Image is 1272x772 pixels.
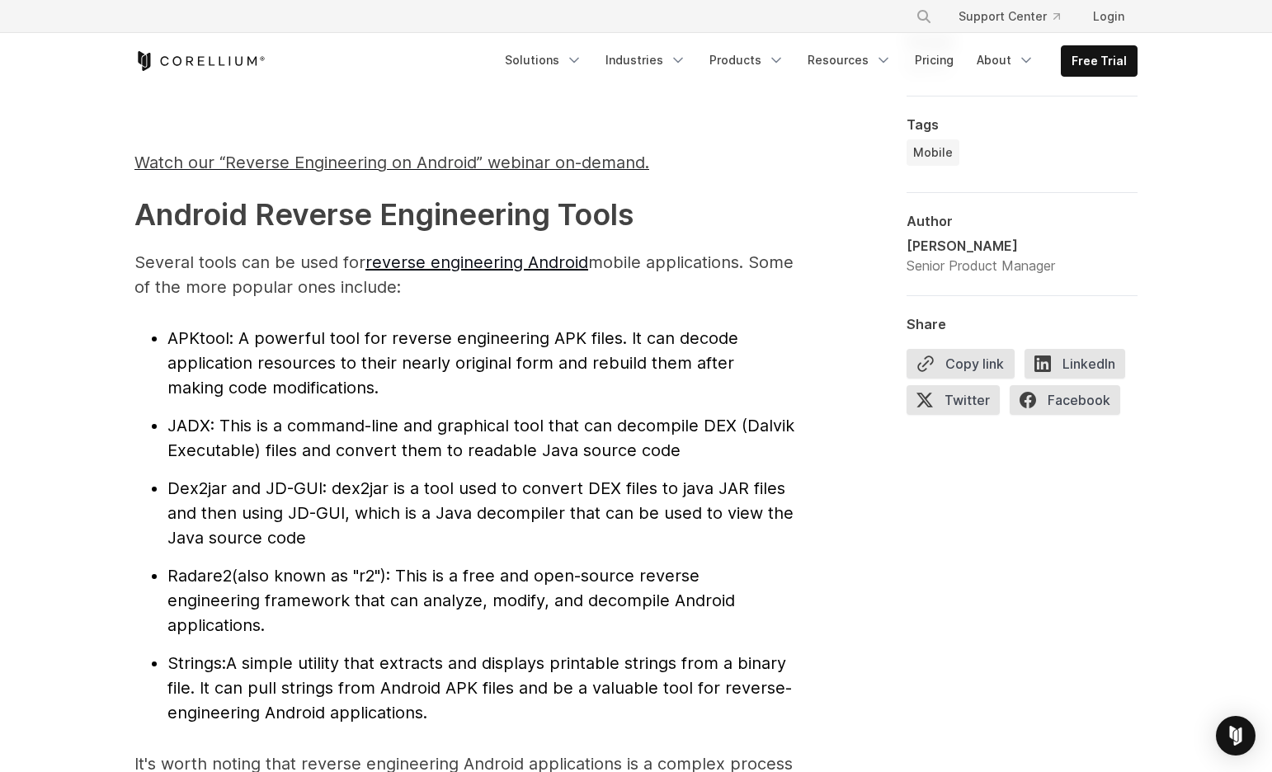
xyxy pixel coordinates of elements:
a: Mobile [907,139,959,166]
span: JADX [167,416,210,435]
a: About [967,45,1044,75]
strong: Android Reverse Engineering Tools [134,196,634,233]
div: Open Intercom Messenger [1216,716,1256,756]
span: Twitter [907,385,1000,415]
span: : A powerful tool for reverse engineering APK files. It can decode application resources to their... [167,328,738,398]
a: Corellium Home [134,51,266,71]
span: Strings: [167,653,226,673]
span: Dex2jar and JD-GUI [167,478,323,498]
div: Senior Product Manager [907,256,1055,275]
span: Watch our “Reverse Engineering on Android” webinar on-demand. [134,153,649,172]
span: A simple utility that extracts and displays printable strings from a binary file. It can pull str... [167,653,792,723]
div: Author [907,213,1138,229]
span: Facebook [1010,385,1120,415]
a: Products [700,45,794,75]
a: Resources [798,45,902,75]
a: Facebook [1010,385,1130,421]
div: Navigation Menu [896,2,1138,31]
p: Several tools can be used for mobile applications. Some of the more popular ones include: [134,250,794,299]
span: : This is a command-line and graphical tool that can decompile DEX (Dalvik Executable) files and ... [167,416,794,460]
span: APKtool [167,328,229,348]
div: Navigation Menu [495,45,1138,77]
a: Free Trial [1062,46,1137,76]
span: : dex2jar is a tool used to convert DEX files to java JAR files and then using JD-GUI, which is a... [167,478,794,548]
button: Copy link [907,349,1015,379]
a: Twitter [907,385,1010,421]
span: LinkedIn [1025,349,1125,379]
div: [PERSON_NAME] [907,236,1055,256]
span: (also known as "r2"): This is a free and open-source reverse engineering framework that can analy... [167,566,735,635]
a: LinkedIn [1025,349,1135,385]
a: Login [1080,2,1138,31]
a: Watch our “Reverse Engineering on Android” webinar on-demand. [134,159,649,171]
a: Solutions [495,45,592,75]
a: reverse engineering Android [365,252,588,272]
div: Tags [907,116,1138,133]
span: Mobile [913,144,953,161]
a: Pricing [905,45,963,75]
span: Radare2 [167,566,232,586]
a: Support Center [945,2,1073,31]
button: Search [909,2,939,31]
div: Share [907,316,1138,332]
a: Industries [596,45,696,75]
